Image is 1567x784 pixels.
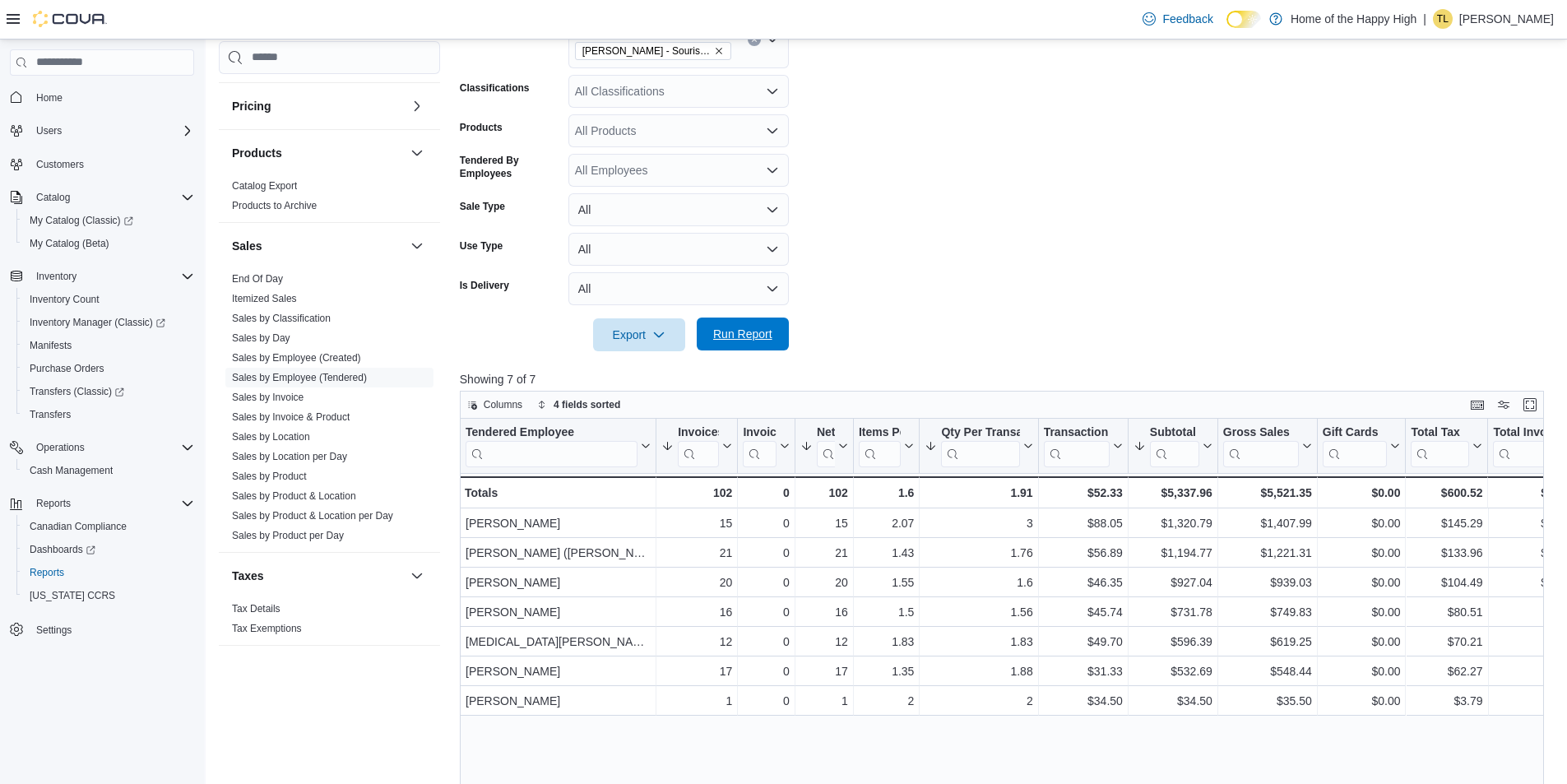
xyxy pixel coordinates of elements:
[232,332,290,345] span: Sales by Day
[232,312,331,325] span: Sales by Classification
[697,318,789,350] button: Run Report
[766,33,779,46] button: Open list of options
[661,543,732,563] div: 21
[30,589,115,602] span: [US_STATE] CCRS
[30,188,76,207] button: Catalog
[1411,424,1469,440] div: Total Tax
[232,351,361,364] span: Sales by Employee (Created)
[232,490,356,502] a: Sales by Product & Location
[1323,424,1388,440] div: Gift Cards
[743,513,789,533] div: 0
[941,424,1019,440] div: Qty Per Transaction
[232,352,361,364] a: Sales by Employee (Created)
[407,96,427,116] button: Pricing
[743,691,789,711] div: 0
[30,494,77,513] button: Reports
[800,424,848,466] button: Net Sold
[232,180,297,192] a: Catalog Export
[23,336,194,355] span: Manifests
[800,602,848,622] div: 16
[466,424,637,466] div: Tendered Employee
[232,391,304,404] span: Sales by Invoice
[466,424,637,440] div: Tendered Employee
[484,398,522,411] span: Columns
[568,193,789,226] button: All
[1323,602,1401,622] div: $0.00
[1134,483,1212,503] div: $5,337.96
[925,661,1032,681] div: 1.88
[661,661,732,681] div: 17
[23,359,111,378] a: Purchase Orders
[817,424,835,466] div: Net Sold
[466,661,651,681] div: [PERSON_NAME]
[232,471,307,482] a: Sales by Product
[36,124,62,137] span: Users
[661,573,732,592] div: 20
[30,121,194,141] span: Users
[1411,513,1482,533] div: $145.29
[407,236,427,256] button: Sales
[232,431,310,443] a: Sales by Location
[1223,424,1299,466] div: Gross Sales
[817,424,835,440] div: Net Sold
[30,87,194,108] span: Home
[16,288,201,311] button: Inventory Count
[3,265,201,288] button: Inventory
[30,438,91,457] button: Operations
[232,509,393,522] span: Sales by Product & Location per Day
[925,632,1032,652] div: 1.83
[232,622,302,635] span: Tax Exemptions
[1223,483,1312,503] div: $5,521.35
[23,517,133,536] a: Canadian Compliance
[743,424,776,466] div: Invoices Ref
[232,430,310,443] span: Sales by Location
[219,599,440,645] div: Taxes
[743,543,789,563] div: 0
[219,176,440,222] div: Products
[713,326,772,342] span: Run Report
[30,543,95,556] span: Dashboards
[800,483,848,503] div: 102
[30,566,64,579] span: Reports
[30,438,194,457] span: Operations
[232,411,350,423] a: Sales by Invoice & Product
[23,359,194,378] span: Purchase Orders
[1520,395,1540,415] button: Enter fullscreen
[1043,483,1122,503] div: $52.33
[30,154,194,174] span: Customers
[1162,11,1212,27] span: Feedback
[1136,2,1219,35] a: Feedback
[23,382,131,401] a: Transfers (Classic)
[460,279,509,292] label: Is Delivery
[30,494,194,513] span: Reports
[23,405,194,424] span: Transfers
[1223,513,1312,533] div: $1,407.99
[16,357,201,380] button: Purchase Orders
[1323,543,1401,563] div: $0.00
[460,371,1555,387] p: Showing 7 of 7
[407,143,427,163] button: Products
[1459,9,1554,29] p: [PERSON_NAME]
[232,529,344,542] span: Sales by Product per Day
[1226,28,1227,29] span: Dark Mode
[859,424,902,440] div: Items Per Transaction
[800,661,848,681] div: 17
[232,602,280,615] span: Tax Details
[232,98,404,114] button: Pricing
[1411,483,1482,503] div: $600.52
[16,209,201,232] a: My Catalog (Classic)
[23,461,194,480] span: Cash Management
[1043,632,1122,652] div: $49.70
[766,164,779,177] button: Open list of options
[23,313,194,332] span: Inventory Manager (Classic)
[859,424,902,466] div: Items Per Transaction
[1411,602,1482,622] div: $80.51
[232,292,297,305] span: Itemized Sales
[23,290,194,309] span: Inventory Count
[33,11,107,27] img: Cova
[1223,424,1312,466] button: Gross Sales
[30,339,72,352] span: Manifests
[30,267,83,286] button: Inventory
[23,563,71,582] a: Reports
[859,602,915,622] div: 1.5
